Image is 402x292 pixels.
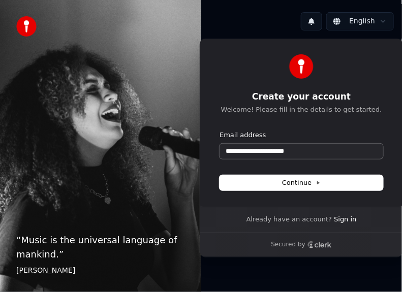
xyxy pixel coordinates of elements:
[282,178,321,187] span: Continue
[220,91,383,103] h1: Create your account
[220,105,383,114] p: Welcome! Please fill in the details to get started.
[16,266,185,276] footer: [PERSON_NAME]
[16,16,37,37] img: youka
[271,241,305,249] p: Secured by
[289,54,314,79] img: Youka
[220,131,266,140] label: Email address
[246,215,332,224] span: Already have an account?
[307,241,332,248] a: Clerk logo
[334,215,356,224] a: Sign in
[16,233,185,262] p: “ Music is the universal language of mankind. ”
[220,175,383,190] button: Continue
